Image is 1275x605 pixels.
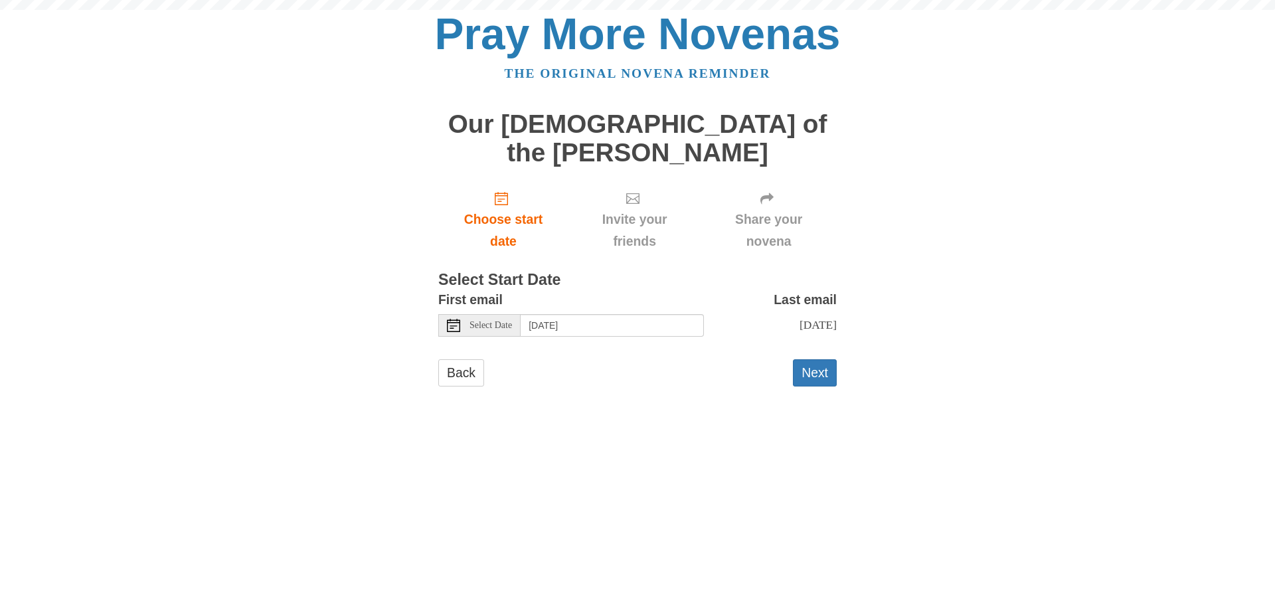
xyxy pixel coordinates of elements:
[505,66,771,80] a: The original novena reminder
[469,321,512,330] span: Select Date
[438,272,837,289] h3: Select Start Date
[438,180,568,259] a: Choose start date
[568,180,701,259] div: Click "Next" to confirm your start date first.
[800,318,837,331] span: [DATE]
[438,110,837,167] h1: Our [DEMOGRAPHIC_DATA] of the [PERSON_NAME]
[438,289,503,311] label: First email
[438,359,484,387] a: Back
[714,209,823,252] span: Share your novena
[774,289,837,311] label: Last email
[793,359,837,387] button: Next
[582,209,687,252] span: Invite your friends
[452,209,555,252] span: Choose start date
[701,180,837,259] div: Click "Next" to confirm your start date first.
[435,9,841,58] a: Pray More Novenas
